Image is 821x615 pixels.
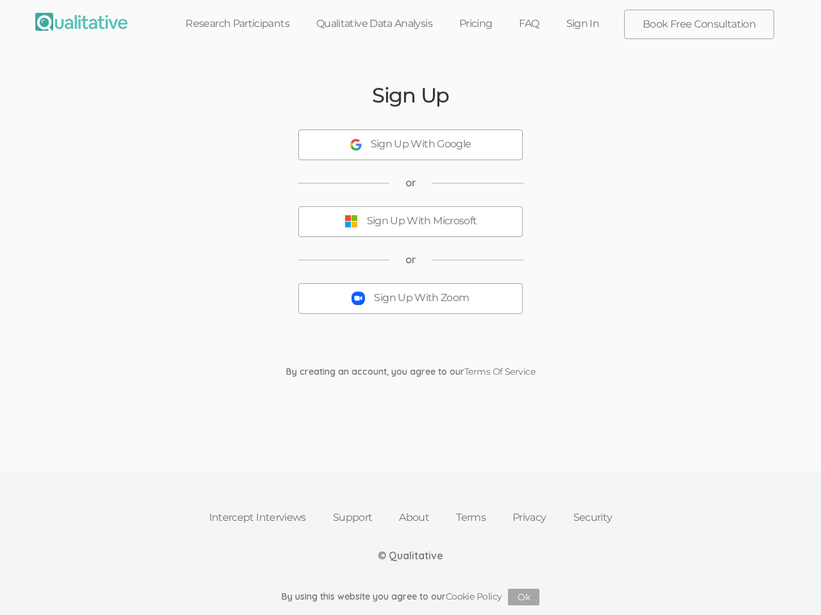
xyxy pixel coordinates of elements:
div: By creating an account, you agree to our [276,365,545,378]
a: Security [560,504,626,532]
img: Qualitative [35,13,128,31]
h2: Sign Up [372,84,449,106]
a: Support [319,504,386,532]
div: Sign Up With Microsoft [367,214,477,229]
a: Terms [443,504,499,532]
a: Sign In [553,10,613,38]
img: Sign Up With Zoom [351,291,365,305]
div: Sign Up With Google [371,137,471,152]
a: Book Free Consultation [625,10,774,38]
button: Sign Up With Zoom [298,283,523,314]
a: Privacy [499,504,560,532]
div: By using this website you agree to our [282,589,540,605]
button: Sign Up With Microsoft [298,206,523,237]
a: Intercept Interviews [196,504,319,532]
a: Terms Of Service [464,366,535,377]
a: FAQ [505,10,552,38]
button: Ok [508,589,539,605]
a: Pricing [446,10,506,38]
button: Sign Up With Google [298,129,523,160]
div: © Qualitative [378,548,443,563]
img: Sign Up With Google [350,139,362,151]
img: Sign Up With Microsoft [344,215,358,228]
a: About [385,504,443,532]
span: or [405,176,416,190]
a: Research Participants [172,10,303,38]
a: Qualitative Data Analysis [303,10,446,38]
a: Cookie Policy [446,591,502,602]
span: or [405,252,416,267]
div: Sign Up With Zoom [374,291,469,306]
